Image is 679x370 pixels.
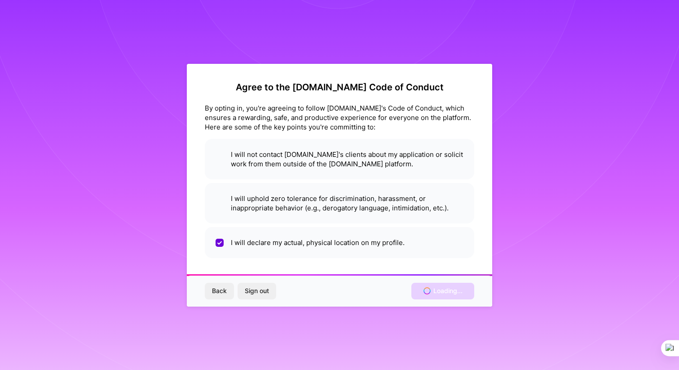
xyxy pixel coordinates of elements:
button: Back [205,283,234,299]
button: Sign out [238,283,276,299]
li: I will declare my actual, physical location on my profile. [205,227,474,258]
span: Back [212,286,227,295]
li: I will uphold zero tolerance for discrimination, harassment, or inappropriate behavior (e.g., der... [205,183,474,223]
h2: Agree to the [DOMAIN_NAME] Code of Conduct [205,82,474,93]
li: I will not contact [DOMAIN_NAME]'s clients about my application or solicit work from them outside... [205,139,474,179]
span: Sign out [245,286,269,295]
div: By opting in, you're agreeing to follow [DOMAIN_NAME]'s Code of Conduct, which ensures a rewardin... [205,103,474,132]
